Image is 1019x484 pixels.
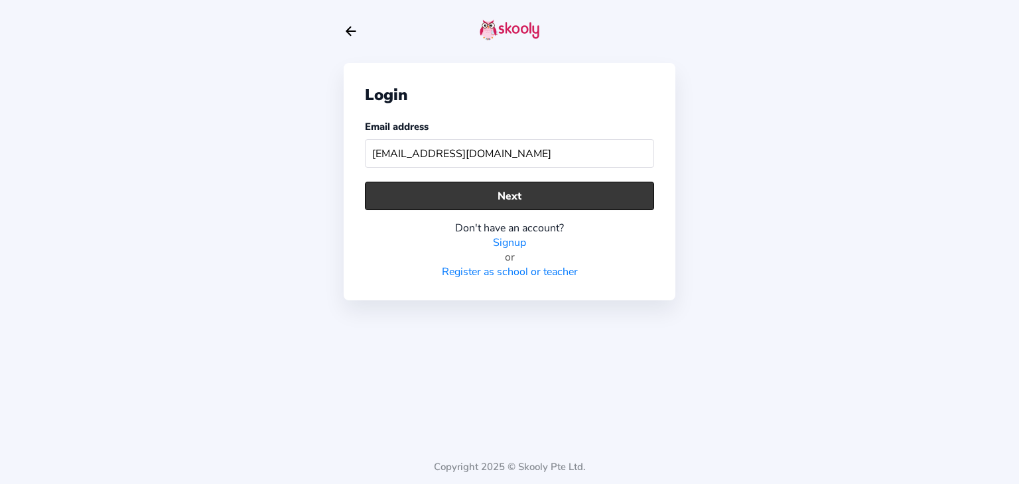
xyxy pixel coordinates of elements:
[365,250,654,265] div: or
[480,19,539,40] img: skooly-logo.png
[365,182,654,210] button: Next
[493,235,526,250] a: Signup
[365,139,654,168] input: Your email address
[442,265,578,279] a: Register as school or teacher
[344,24,358,38] button: arrow back outline
[365,120,429,133] label: Email address
[365,84,654,105] div: Login
[365,221,654,235] div: Don't have an account?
